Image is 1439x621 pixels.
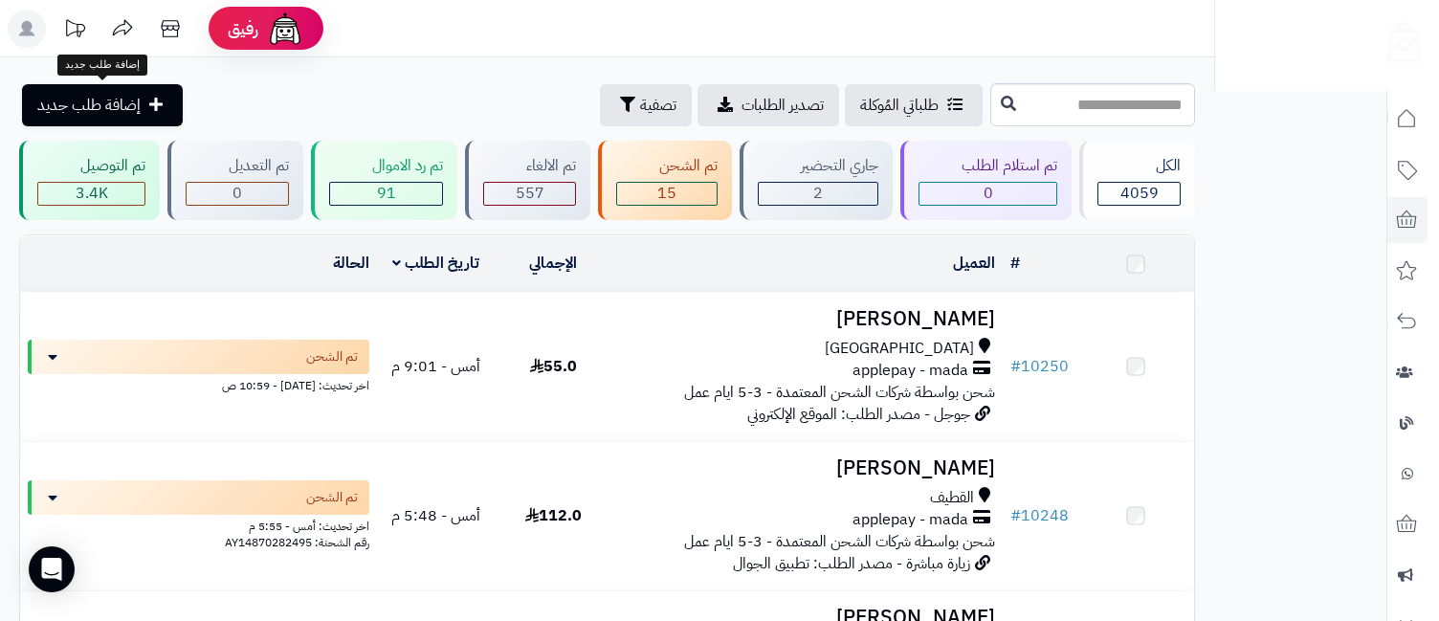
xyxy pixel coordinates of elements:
span: 2 [813,182,823,205]
a: #10248 [1010,504,1069,527]
a: إضافة طلب جديد [22,84,183,126]
span: القطيف [930,487,974,509]
a: تصدير الطلبات [697,84,839,126]
a: تم التعديل 0 [164,141,307,220]
span: تصفية [640,94,676,117]
span: 112.0 [525,504,582,527]
span: أمس - 9:01 م [391,355,480,378]
div: جاري التحضير [758,155,878,177]
div: 15 [617,183,717,205]
img: ai-face.png [266,10,304,48]
h3: [PERSON_NAME] [620,308,996,330]
div: 91 [330,183,442,205]
div: 557 [484,183,575,205]
span: 55.0 [530,355,577,378]
div: اخر تحديث: [DATE] - 10:59 ص [28,374,369,394]
a: الحالة [333,252,369,275]
span: 4059 [1120,182,1159,205]
a: الإجمالي [529,252,577,275]
a: طلباتي المُوكلة [845,84,983,126]
a: #10250 [1010,355,1069,378]
span: شحن بواسطة شركات الشحن المعتمدة - 3-5 ايام عمل [684,530,995,553]
a: تم استلام الطلب 0 [897,141,1075,220]
a: العميل [953,252,995,275]
span: رقم الشحنة: AY14870282495 [225,534,369,551]
a: تم الشحن 15 [594,141,736,220]
span: 0 [984,182,993,205]
a: تم التوصيل 3.4K [15,141,164,220]
div: تم التوصيل [37,155,145,177]
button: تصفية [600,84,692,126]
a: تحديثات المنصة [51,10,99,53]
a: تم الالغاء 557 [461,141,594,220]
a: تاريخ الطلب [392,252,479,275]
a: تم رد الاموال 91 [307,141,461,220]
span: 557 [516,182,544,205]
span: شحن بواسطة شركات الشحن المعتمدة - 3-5 ايام عمل [684,381,995,404]
span: رفيق [228,17,258,40]
a: جاري التحضير 2 [736,141,897,220]
span: طلباتي المُوكلة [860,94,939,117]
div: 3394 [38,183,144,205]
div: تم رد الاموال [329,155,443,177]
img: logo [1375,14,1421,62]
span: applepay - mada [852,509,968,531]
span: 91 [377,182,396,205]
span: # [1010,504,1021,527]
a: الكل4059 [1075,141,1199,220]
div: اخر تحديث: أمس - 5:55 م [28,515,369,535]
span: أمس - 5:48 م [391,504,480,527]
div: 0 [187,183,288,205]
div: إضافة طلب جديد [57,55,147,76]
span: 15 [657,182,676,205]
div: تم الشحن [616,155,718,177]
span: 3.4K [76,182,108,205]
div: الكل [1097,155,1181,177]
div: 2 [759,183,877,205]
span: 0 [232,182,242,205]
span: تم الشحن [306,488,358,507]
span: تم الشحن [306,347,358,366]
div: 0 [919,183,1056,205]
div: Open Intercom Messenger [29,546,75,592]
span: applepay - mada [852,360,968,382]
span: زيارة مباشرة - مصدر الطلب: تطبيق الجوال [733,552,970,575]
span: # [1010,355,1021,378]
div: تم الالغاء [483,155,576,177]
a: # [1010,252,1020,275]
span: إضافة طلب جديد [37,94,141,117]
span: جوجل - مصدر الطلب: الموقع الإلكتروني [747,403,970,426]
span: تصدير الطلبات [742,94,824,117]
h3: [PERSON_NAME] [620,457,996,479]
div: تم استلام الطلب [919,155,1057,177]
span: [GEOGRAPHIC_DATA] [825,338,974,360]
div: تم التعديل [186,155,289,177]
